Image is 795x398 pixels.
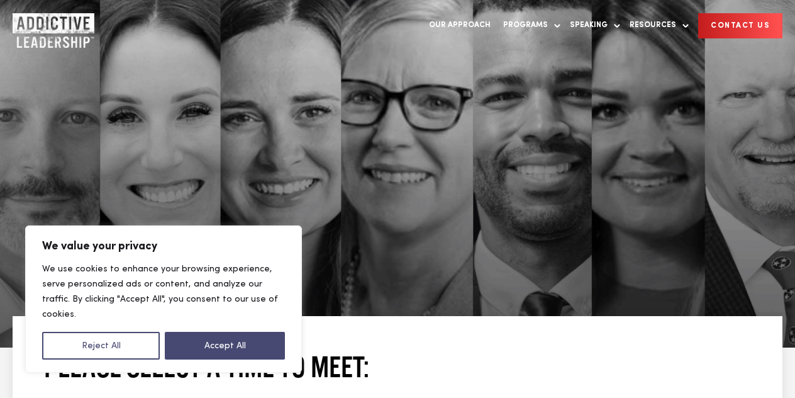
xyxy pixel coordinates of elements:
a: Speaking [564,13,620,38]
p: We value your privacy [42,239,285,254]
div: We value your privacy [25,225,302,373]
button: Accept All [165,332,285,360]
a: Our Approach [423,13,497,38]
a: CONTACT US [698,13,782,38]
a: Home [13,13,88,38]
a: Programs [497,13,560,38]
p: We use cookies to enhance your browsing experience, serve personalized ads or content, and analyz... [42,261,285,322]
a: Resources [623,13,689,38]
button: Reject All [42,332,160,360]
